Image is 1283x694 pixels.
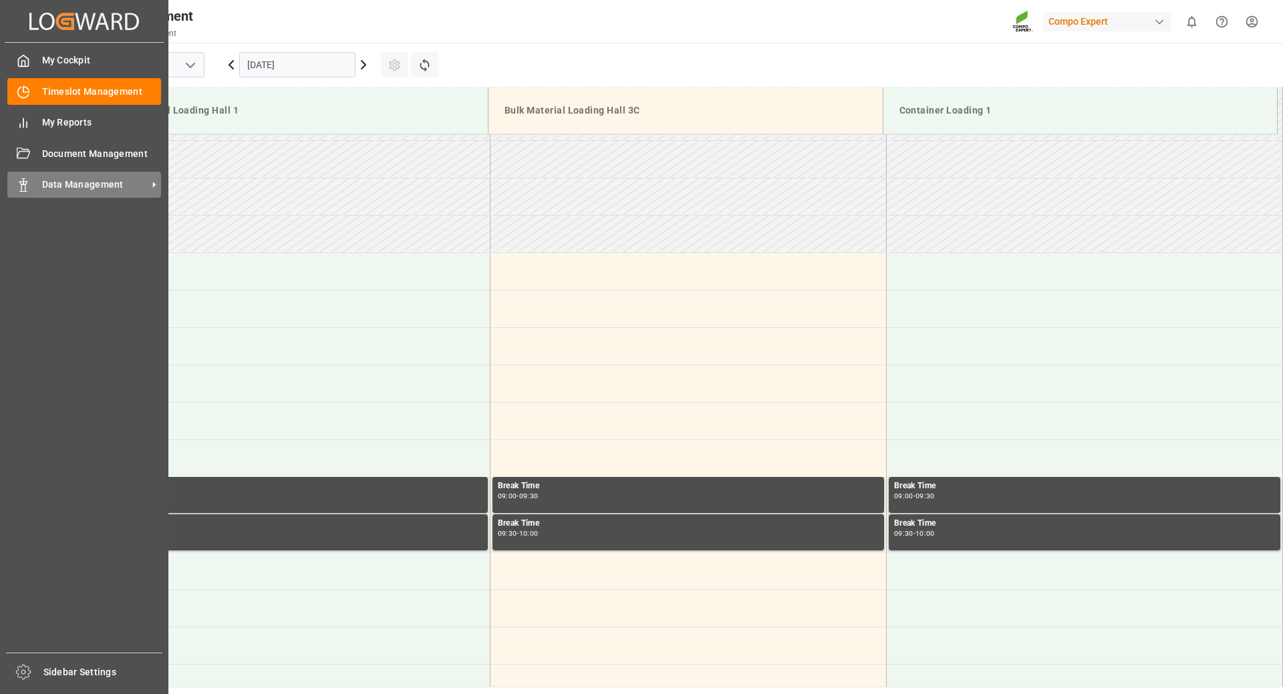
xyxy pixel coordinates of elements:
div: 09:30 [519,493,539,499]
div: 09:00 [498,493,517,499]
button: Compo Expert [1043,9,1177,34]
div: 10:00 [519,530,539,536]
button: Help Center [1207,7,1237,37]
span: Sidebar Settings [43,665,163,679]
div: Compo Expert [1043,12,1171,31]
div: Bulk Material Loading Hall 1 [104,98,477,123]
div: Container Loading 1 [894,98,1267,123]
span: My Cockpit [42,53,162,67]
div: Bulk Material Loading Hall 3C [499,98,872,123]
div: Break Time [101,480,482,493]
div: Break Time [498,480,879,493]
a: My Cockpit [7,47,161,73]
div: Break Time [101,517,482,530]
span: Data Management [42,178,148,192]
input: DD.MM.YYYY [239,52,355,77]
span: Timeslot Management [42,85,162,99]
div: 09:30 [498,530,517,536]
div: 09:30 [915,493,935,499]
div: Break Time [894,517,1275,530]
button: open menu [180,55,200,75]
span: Document Management [42,147,162,161]
div: 09:00 [894,493,913,499]
div: Break Time [498,517,879,530]
div: - [517,530,519,536]
div: - [913,493,915,499]
img: Screenshot%202023-09-29%20at%2010.02.21.png_1712312052.png [1012,10,1034,33]
button: show 0 new notifications [1177,7,1207,37]
div: - [517,493,519,499]
span: My Reports [42,116,162,130]
div: 09:30 [894,530,913,536]
a: Timeslot Management [7,78,161,104]
div: Break Time [894,480,1275,493]
div: 10:00 [915,530,935,536]
div: - [913,530,915,536]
